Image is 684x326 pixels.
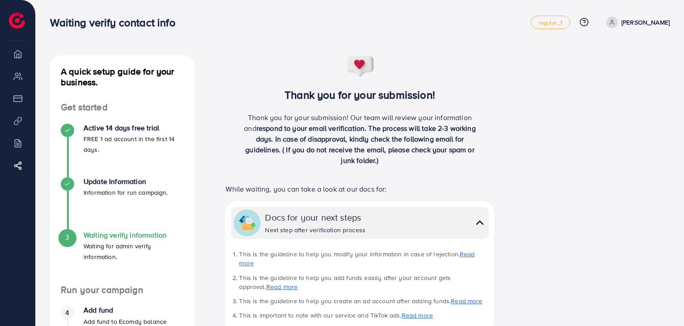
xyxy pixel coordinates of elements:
[345,55,375,78] img: success
[50,284,194,296] h4: Run your campaign
[402,311,433,320] a: Read more
[84,231,184,239] h4: Waiting verify information
[211,88,509,101] h3: Thank you for your submission!
[84,134,184,155] p: FREE 1 ad account in the first 14 days.
[265,211,365,224] div: Docs for your next steps
[245,123,476,165] span: respond to your email verification. The process will take 2-3 working days. In case of disapprova...
[474,216,486,229] img: collapse
[239,273,488,292] li: This is the guideline to help you add funds easily after your account gets approval.
[239,250,474,267] a: Read more
[65,232,69,242] span: 3
[84,241,184,262] p: Waiting for admin verify information.
[50,177,194,231] li: Update Information
[239,215,255,231] img: collapse
[226,184,494,194] p: While waiting, you can take a look at our docs for:
[65,308,69,318] span: 4
[84,306,167,314] h4: Add fund
[50,124,194,177] li: Active 14 days free trial
[621,17,670,28] p: [PERSON_NAME]
[241,112,479,166] p: Thank you for your submission! Our team will review your information and
[603,17,670,28] a: [PERSON_NAME]
[531,16,570,29] a: regular_1
[50,231,194,284] li: Waiting verify information
[239,250,488,268] li: This is the guideline to help you modify your information in case of rejection.
[50,66,194,88] h4: A quick setup guide for your business.
[84,187,168,198] p: Information for run campaign.
[538,20,562,25] span: regular_1
[50,16,182,29] h3: Waiting verify contact info
[84,124,184,132] h4: Active 14 days free trial
[239,311,488,320] li: This is important to note with our service and TikTok ads.
[265,226,365,234] div: Next step after verification process
[646,286,677,319] iframe: Chat
[9,13,25,29] img: logo
[239,297,488,305] li: This is the guideline to help you create an ad account after adding funds.
[266,282,298,291] a: Read more
[50,102,194,113] h4: Get started
[84,177,168,186] h4: Update Information
[451,297,482,305] a: Read more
